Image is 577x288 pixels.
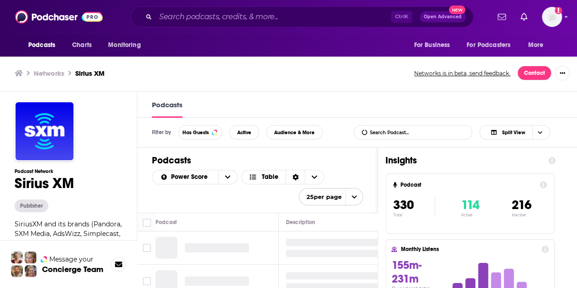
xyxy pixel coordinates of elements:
span: Logged in as kirstycam [542,7,562,27]
button: Audience & More [266,125,322,140]
button: Publisher [15,199,48,212]
span: Open Advanced [424,15,462,19]
span: More [528,39,544,52]
button: open menu [152,174,218,180]
span: 216 [511,197,531,213]
h3: Filter by [152,129,171,136]
span: 330 [393,197,414,213]
img: Jules Profile [25,251,36,263]
a: Contact [517,66,551,80]
h2: Choose View [479,125,562,140]
button: open menu [218,170,237,184]
div: Description [286,217,315,228]
input: Search podcasts, credits, & more... [156,10,391,24]
a: Show notifications dropdown [517,9,531,25]
p: Active [461,213,479,217]
img: User Profile [542,7,562,27]
button: open menu [461,37,524,54]
span: Table [262,174,278,180]
p: Total [393,213,435,217]
span: 114 [461,197,479,213]
span: Has Guests [182,130,209,135]
span: Message your [49,255,94,264]
div: Search podcasts, credits, & more... [130,6,473,27]
p: Inactive [511,213,531,217]
h1: Insights [385,155,541,166]
span: New [449,5,465,14]
button: Show More Button [555,66,570,80]
h4: Monthly Listens [400,246,537,252]
h4: Podcast [400,182,536,188]
span: Monitoring [108,39,140,52]
button: Has Guests [178,125,222,140]
div: Podcast [156,217,177,228]
img: Jon Profile [11,265,23,277]
svg: Add a profile image [555,7,562,14]
span: Audience & More [274,130,315,135]
div: Sort Direction [286,170,305,184]
span: Toggle select row [143,244,151,252]
button: open menu [102,37,152,54]
span: Charts [72,39,92,52]
h2: Choose List sort [152,170,238,184]
h3: Podcast Network [15,168,122,174]
h1: Podcasts [152,155,363,166]
button: open menu [522,37,555,54]
h1: Sirius XM [15,174,122,192]
a: Sirius XM [75,69,104,78]
a: Podcasts [152,100,182,118]
span: Split View [502,130,525,135]
h3: Concierge Team [42,265,104,274]
span: Active [237,130,251,135]
button: Active [229,125,259,140]
span: 155m-231m [391,258,421,286]
button: Choose View [479,125,550,140]
span: Toggle select row [143,277,151,285]
a: Show notifications dropdown [494,9,509,25]
button: open menu [407,37,461,54]
button: Show profile menu [542,7,562,27]
img: Barbara Profile [25,265,36,277]
a: Charts [66,37,97,54]
button: Networks is in beta, send feedback. [411,69,514,77]
button: Open AdvancedNew [420,11,466,22]
button: open menu [299,188,363,205]
button: open menu [22,37,67,54]
span: Podcasts [28,39,55,52]
span: For Business [414,39,450,52]
span: 25 per page [299,190,342,204]
span: Power Score [171,174,211,180]
span: Ctrl K [391,11,412,23]
span: For Podcasters [467,39,510,52]
img: Sydney Profile [11,251,23,263]
img: Podchaser - Follow, Share and Rate Podcasts [15,8,103,26]
a: Networks [34,69,64,78]
img: Sirius XM logo [15,101,74,161]
button: Choose View [241,170,325,184]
